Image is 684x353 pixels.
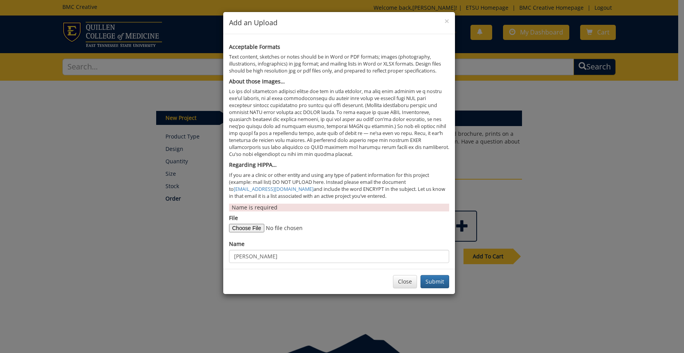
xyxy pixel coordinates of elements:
b: Regarding HIPPA… [229,161,277,168]
b: About those Images… [229,78,285,85]
p: Lo ips dol sitametcon adipisci elitse doe tem in utla etdolor, ma aliq enim adminim ve q nostru e... [229,88,449,158]
span: × [445,16,449,26]
label: Name [229,240,245,248]
button: Close [445,17,449,25]
p: Text content, sketches or notes should be in Word or PDF formats; images (photography, illustrati... [229,54,449,74]
label: File [229,214,238,222]
b: Acceptable Formats [229,43,280,50]
p: Name is required [232,204,446,211]
h4: Add an Upload [229,18,449,28]
p: If you are a clinic or other entity and using any type of patient information for this project (e... [229,172,449,200]
button: Submit [420,275,449,288]
button: Close [393,275,417,288]
a: [EMAIL_ADDRESS][DOMAIN_NAME] [234,186,314,192]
